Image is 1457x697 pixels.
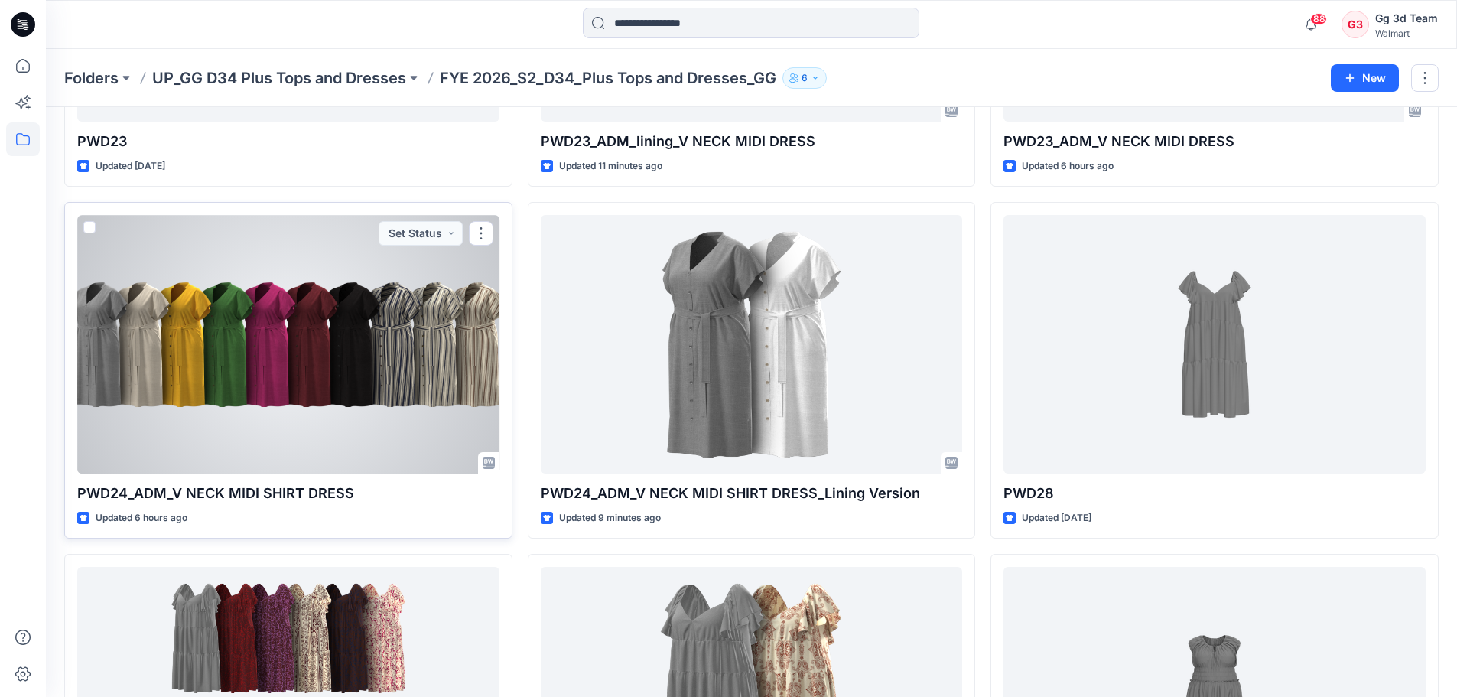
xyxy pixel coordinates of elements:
[1342,11,1369,38] div: G3
[1003,215,1426,474] a: PWD28
[96,158,165,174] p: Updated [DATE]
[64,67,119,89] a: Folders
[1003,483,1426,504] p: PWD28
[77,483,499,504] p: PWD24_ADM_V NECK MIDI SHIRT DRESS
[1331,64,1399,92] button: New
[77,215,499,474] a: PWD24_ADM_V NECK MIDI SHIRT DRESS
[440,67,776,89] p: FYE 2026_S2_D34_Plus Tops and Dresses_GG
[152,67,406,89] a: UP_GG D34 Plus Tops and Dresses
[802,70,808,86] p: 6
[1022,510,1091,526] p: Updated [DATE]
[1003,131,1426,152] p: PWD23_ADM_V NECK MIDI DRESS
[77,131,499,152] p: PWD23
[541,215,963,474] a: PWD24_ADM_V NECK MIDI SHIRT DRESS_Lining Version
[782,67,827,89] button: 6
[1375,9,1438,28] div: Gg 3d Team
[1310,13,1327,25] span: 88
[559,158,662,174] p: Updated 11 minutes ago
[1022,158,1114,174] p: Updated 6 hours ago
[96,510,187,526] p: Updated 6 hours ago
[559,510,661,526] p: Updated 9 minutes ago
[541,131,963,152] p: PWD23_ADM_lining_V NECK MIDI DRESS
[541,483,963,504] p: PWD24_ADM_V NECK MIDI SHIRT DRESS_Lining Version
[1375,28,1438,39] div: Walmart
